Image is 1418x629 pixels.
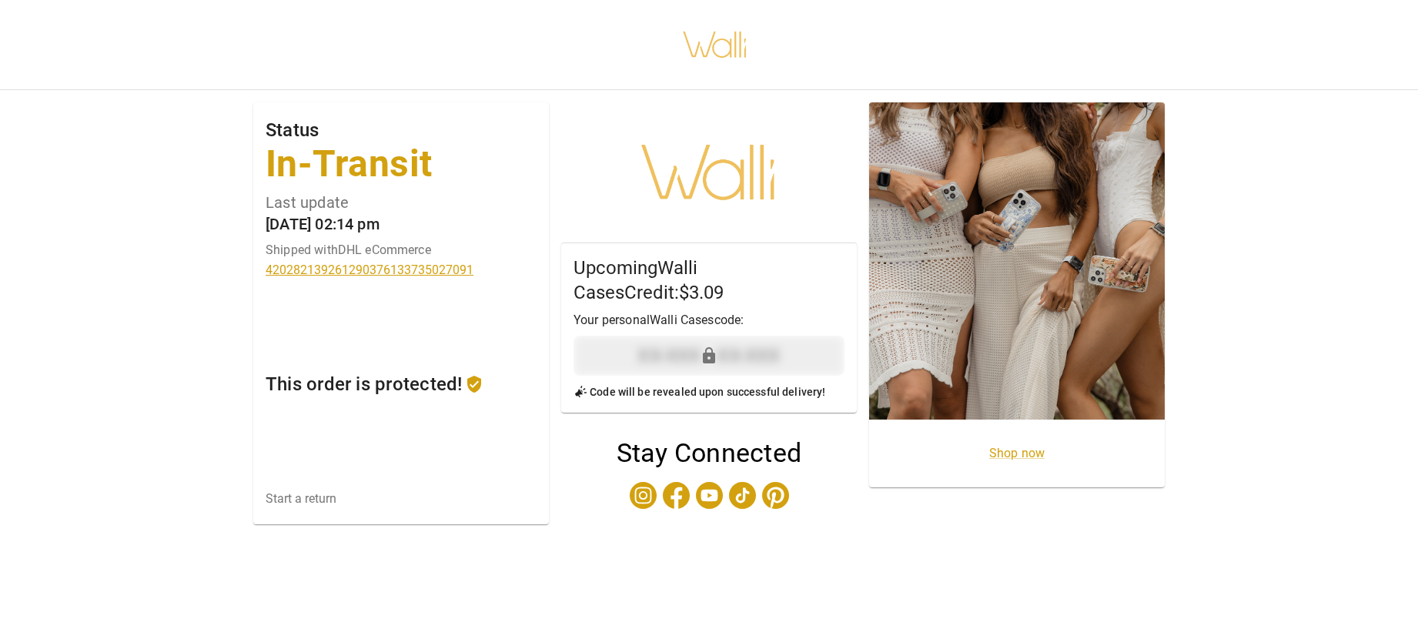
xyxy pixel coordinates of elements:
h5: Upcoming Walli Cases Credit: $3.09 [574,256,844,305]
p: XX-XXX - XX-XXX [580,342,838,370]
a: 420282139261290376133735027091 [266,263,537,277]
p: Last update [266,195,537,210]
p: Your personal Walli Cases code: [574,311,844,330]
div: product image [869,102,1165,420]
a: Shop now [989,446,1045,460]
p: Code will be revealed upon successful delivery! [574,382,844,400]
p: [DATE] 02:14 pm [266,216,537,232]
div: Walli Cases [561,102,857,243]
img: walli-inc.myshopify.com [682,12,748,78]
a: Start a return [266,491,537,506]
p: Shipped with DHL eCommerce [266,244,537,256]
p: This order is protected! [266,375,462,393]
h4: Stay Connected [561,437,857,470]
p: In-Transit [266,146,537,182]
p: Status [266,121,537,139]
